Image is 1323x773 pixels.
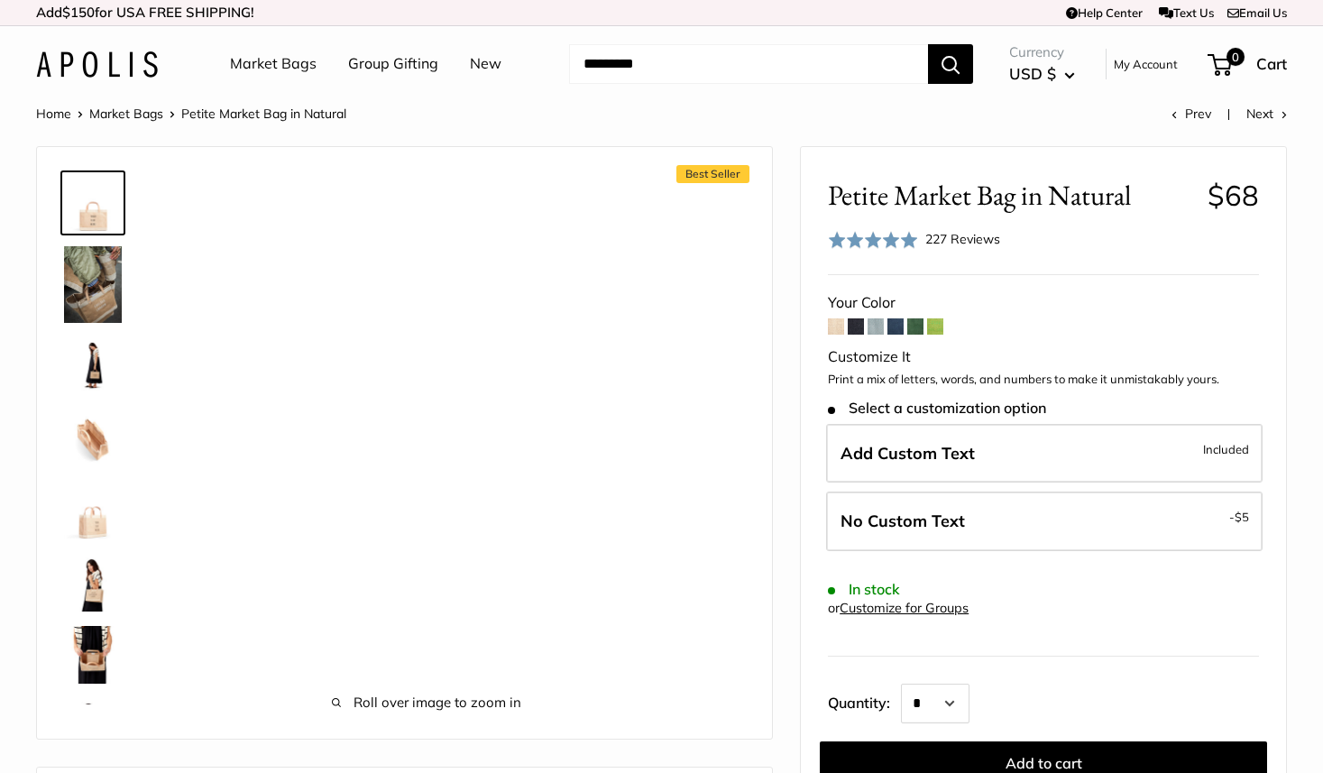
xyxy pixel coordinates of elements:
[828,581,899,598] span: In stock
[1227,5,1287,20] a: Email Us
[1227,48,1245,66] span: 0
[826,492,1263,551] label: Leave Blank
[64,482,122,539] img: Petite Market Bag in Natural
[1009,60,1075,88] button: USD $
[828,344,1259,371] div: Customize It
[60,622,125,687] a: Petite Market Bag in Natural
[64,554,122,612] img: Petite Market Bag in Natural
[828,400,1045,417] span: Select a customization option
[64,337,122,395] img: Petite Market Bag in Natural
[1246,106,1287,122] a: Next
[928,44,973,84] button: Search
[470,51,501,78] a: New
[1209,50,1287,78] a: 0 Cart
[64,626,122,684] img: Petite Market Bag in Natural
[841,511,965,531] span: No Custom Text
[1009,64,1056,83] span: USD $
[1208,178,1259,213] span: $68
[60,695,125,759] a: Petite Market Bag in Natural
[1171,106,1211,122] a: Prev
[826,424,1263,483] label: Add Custom Text
[36,51,158,78] img: Apolis
[62,4,95,21] span: $150
[60,406,125,471] a: description_Spacious inner area with room for everything.
[841,443,975,464] span: Add Custom Text
[64,246,122,323] img: Petite Market Bag in Natural
[828,290,1259,317] div: Your Color
[60,478,125,543] a: Petite Market Bag in Natural
[1066,5,1143,20] a: Help Center
[89,106,163,122] a: Market Bags
[1235,510,1249,524] span: $5
[1229,506,1249,528] span: -
[676,165,749,183] span: Best Seller
[840,600,969,616] a: Customize for Groups
[64,174,122,232] img: Petite Market Bag in Natural
[828,678,901,723] label: Quantity:
[181,690,672,715] span: Roll over image to zoom in
[36,106,71,122] a: Home
[60,170,125,235] a: Petite Market Bag in Natural
[230,51,317,78] a: Market Bags
[828,596,969,621] div: or
[64,698,122,756] img: Petite Market Bag in Natural
[1009,40,1075,65] span: Currency
[1114,53,1178,75] a: My Account
[1256,54,1287,73] span: Cart
[569,44,928,84] input: Search...
[1159,5,1214,20] a: Text Us
[60,243,125,327] a: Petite Market Bag in Natural
[1203,438,1249,460] span: Included
[36,102,346,125] nav: Breadcrumb
[64,410,122,467] img: description_Spacious inner area with room for everything.
[925,231,1000,247] span: 227 Reviews
[60,550,125,615] a: Petite Market Bag in Natural
[348,51,438,78] a: Group Gifting
[828,179,1193,212] span: Petite Market Bag in Natural
[60,334,125,399] a: Petite Market Bag in Natural
[828,371,1259,389] p: Print a mix of letters, words, and numbers to make it unmistakably yours.
[181,106,346,122] span: Petite Market Bag in Natural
